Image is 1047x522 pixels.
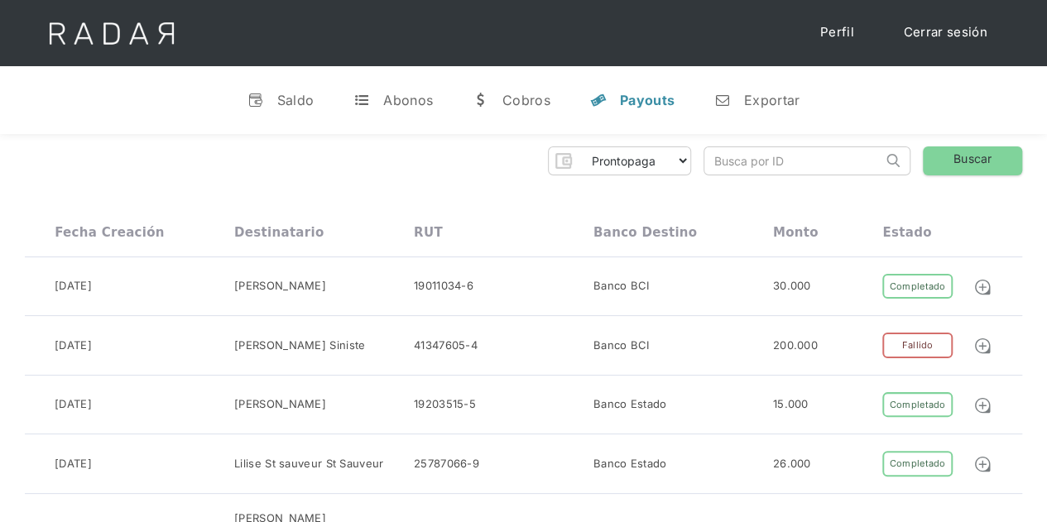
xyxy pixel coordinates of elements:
[973,455,992,473] img: Detalle
[882,274,952,299] div: Completado
[55,278,92,295] div: [DATE]
[414,338,478,354] div: 41347605-4
[973,396,992,414] img: Detalle
[548,146,691,175] form: Form
[414,396,476,413] div: 19203515-5
[593,225,697,240] div: Banco destino
[973,337,992,355] img: Detalle
[714,92,731,108] div: n
[414,225,443,240] div: RUT
[55,338,92,354] div: [DATE]
[234,396,326,413] div: [PERSON_NAME]
[882,225,931,240] div: Estado
[414,278,473,295] div: 19011034-6
[593,396,667,413] div: Banco Estado
[234,456,383,472] div: Lilise St sauveur St Sauveur
[55,456,92,472] div: [DATE]
[234,278,326,295] div: [PERSON_NAME]
[773,278,811,295] div: 30.000
[277,92,315,108] div: Saldo
[773,338,818,354] div: 200.000
[593,338,650,354] div: Banco BCI
[882,451,952,477] div: Completado
[55,396,92,413] div: [DATE]
[882,392,952,418] div: Completado
[973,278,992,296] img: Detalle
[704,147,882,175] input: Busca por ID
[502,92,550,108] div: Cobros
[773,396,809,413] div: 15.000
[882,333,952,358] div: Fallido
[773,456,811,472] div: 26.000
[414,456,479,472] div: 25787066-9
[923,146,1022,175] a: Buscar
[590,92,607,108] div: y
[234,338,365,354] div: [PERSON_NAME] Siniste
[55,225,165,240] div: Fecha creación
[383,92,433,108] div: Abonos
[234,225,324,240] div: Destinatario
[353,92,370,108] div: t
[473,92,489,108] div: w
[247,92,264,108] div: v
[593,456,667,472] div: Banco Estado
[773,225,819,240] div: Monto
[620,92,675,108] div: Payouts
[804,17,871,49] a: Perfil
[887,17,1004,49] a: Cerrar sesión
[744,92,800,108] div: Exportar
[593,278,650,295] div: Banco BCI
